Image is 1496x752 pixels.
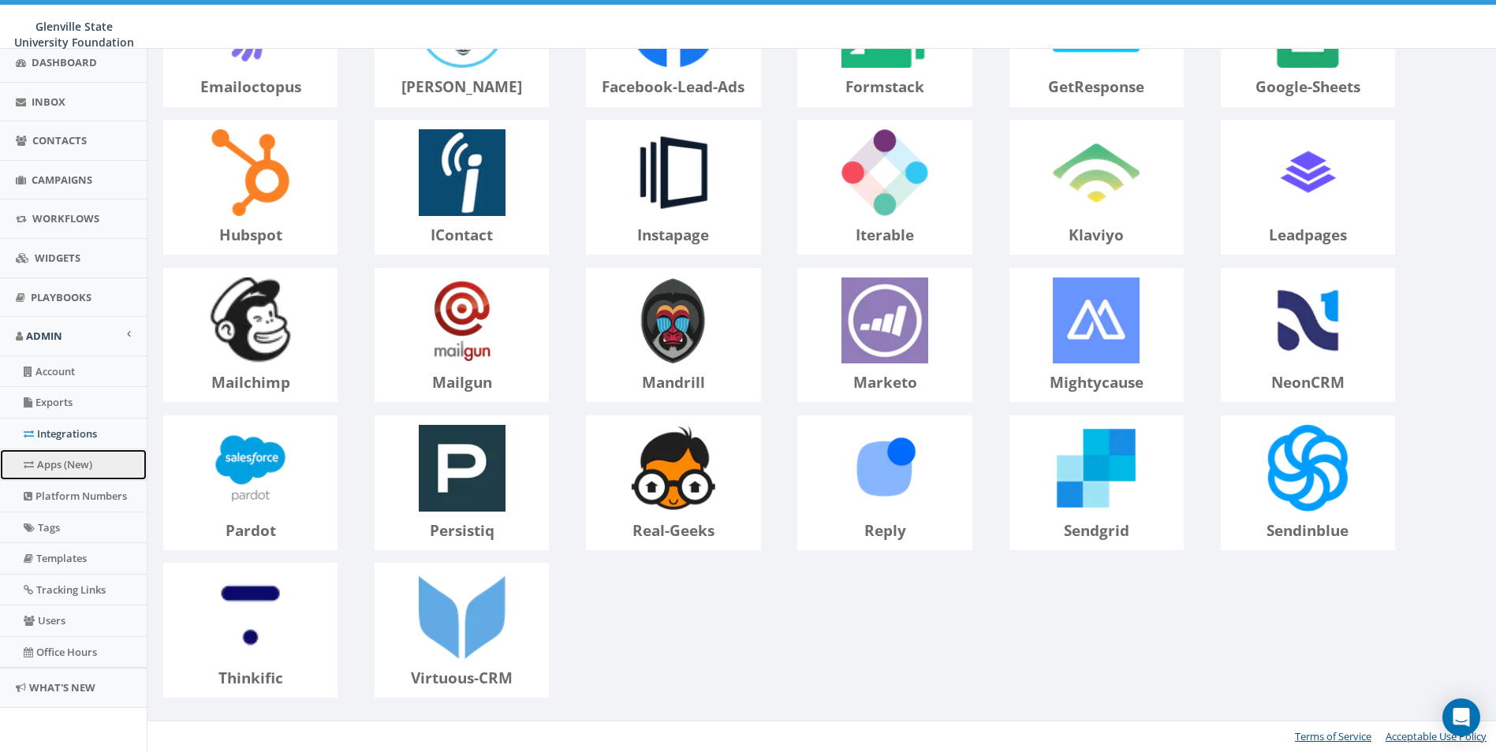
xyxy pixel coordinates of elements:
span: Inbox [32,95,65,109]
img: iterable-logo [833,121,937,225]
span: Admin [26,329,62,343]
p: mightycause [1010,372,1183,393]
p: formstack [798,76,971,98]
p: mailgun [375,372,548,393]
p: emailoctopus [164,76,337,98]
p: virtuous-CRM [375,668,548,689]
p: mailchimp [164,372,337,393]
p: getResponse [1010,76,1183,98]
p: iContact [375,225,548,246]
img: leadpages-logo [1256,121,1360,225]
p: pardot [164,520,337,542]
p: [PERSON_NAME] [375,76,548,98]
img: pardot-logo [199,416,303,520]
span: Dashboard [32,55,97,69]
img: iContact-logo [410,121,514,225]
p: hubspot [164,225,337,246]
img: persistiq-logo [410,416,514,520]
p: iterable [798,225,971,246]
img: sendinblue-logo [1256,416,1360,520]
img: mightycause-logo [1044,269,1148,373]
span: Glenville State University Foundation [14,19,134,50]
span: Widgets [35,251,80,265]
img: klaviyo-logo [1044,121,1148,225]
img: neonCRM-logo [1256,269,1360,373]
p: sendinblue [1222,520,1394,542]
span: Campaigns [32,173,92,187]
img: mailgun-logo [410,269,514,373]
img: instapage-logo [621,121,726,225]
img: mailchimp-logo [199,269,303,373]
p: marketo [798,372,971,393]
p: mandrill [587,372,759,393]
p: sendgrid [1010,520,1183,542]
img: hubspot-logo [199,121,303,225]
img: mandrill-logo [621,269,726,373]
span: What's New [29,680,95,694]
p: persistiq [375,520,548,542]
p: google-sheets [1222,76,1394,98]
p: neonCRM [1222,372,1394,393]
img: real-geeks-logo [621,416,726,520]
img: thinkific-logo [199,564,303,668]
span: Playbooks [31,290,91,304]
div: Open Intercom Messenger [1442,698,1480,736]
p: thinkific [164,668,337,689]
p: instapage [587,225,759,246]
p: klaviyo [1010,225,1183,246]
span: Workflows [32,211,99,225]
p: reply [798,520,971,542]
img: marketo-logo [833,269,937,373]
span: Contacts [32,133,87,147]
p: facebook-lead-ads [587,76,759,98]
img: reply-logo [833,416,937,520]
img: sendgrid-logo [1044,416,1148,520]
a: Acceptable Use Policy [1386,729,1487,743]
a: Terms of Service [1295,729,1371,743]
img: virtuous-CRM-logo [410,564,514,668]
p: leadpages [1222,225,1394,246]
p: real-geeks [587,520,759,542]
